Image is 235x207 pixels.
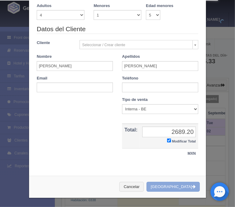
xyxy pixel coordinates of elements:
small: Modificar Total [172,139,196,143]
span: Seleccionar / Crear cliente [82,40,190,50]
button: Cancelar [119,182,144,192]
label: Adultos [37,3,51,9]
label: Email [37,76,47,81]
input: Modificar Total [167,139,171,142]
label: Cliente [32,40,75,46]
button: [GEOGRAPHIC_DATA] [147,182,200,192]
a: Seleccionar / Crear cliente [80,40,199,49]
label: Menores [94,3,110,9]
label: Tipo de venta [122,97,148,103]
th: Total: [122,124,140,148]
label: Nombre [37,54,52,60]
legend: Datos del Cliente [37,24,198,34]
label: Apellidos [122,54,140,60]
label: Teléfono [122,76,138,81]
strong: MXN [188,151,196,156]
label: Edad menores [146,3,173,9]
